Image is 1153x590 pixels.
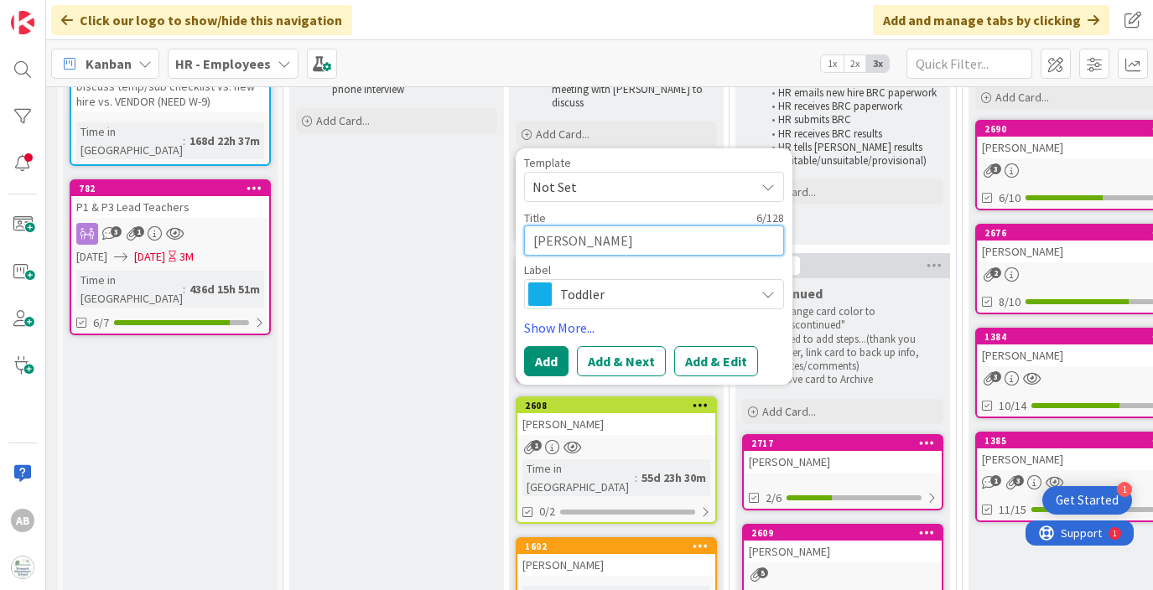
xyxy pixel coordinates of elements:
[11,509,34,532] div: AB
[766,489,782,507] span: 2/6
[86,54,132,74] span: Kanban
[111,226,122,237] span: 3
[524,157,571,168] span: Template
[778,99,902,113] span: HR receives BRC paperwork
[332,69,482,96] span: Hiring@ schedules and conducts phone interview
[524,346,569,376] button: Add
[635,468,637,487] span: :
[70,59,271,166] a: Discuss temp/sub checklist vs. new hire vs. VENDOR (NEED W-9)Time in [GEOGRAPHIC_DATA]:168d 22h 37m
[778,140,927,168] span: HR tells [PERSON_NAME] results (suitable/unsuitable/provisional)
[762,373,941,386] li: Move card to Archive
[524,264,551,276] span: Label
[751,527,942,539] div: 2609
[71,181,269,218] div: 782P1 & P3 Lead Teachers
[76,248,107,266] span: [DATE]
[532,176,742,198] span: Not Set
[778,127,882,141] span: HR receives BRC results
[93,314,109,332] span: 6/7
[185,132,264,150] div: 168d 22h 37m
[517,539,715,576] div: 1602[PERSON_NAME]
[744,525,942,541] div: 2609
[1056,492,1119,509] div: Get Started
[71,196,269,218] div: P1 & P3 Lead Teachers
[751,437,942,449] div: 2717
[517,398,715,413] div: 2608
[744,436,942,451] div: 2717
[71,75,269,112] div: Discuss temp/sub checklist vs. new hire vs. VENDOR (NEED W-9)
[179,248,194,266] div: 3M
[844,55,866,72] span: 2x
[517,554,715,576] div: [PERSON_NAME]
[778,112,851,127] span: HR submits BRC
[11,556,34,579] img: avatar
[1042,486,1132,515] div: Open Get Started checklist, remaining modules: 1
[999,397,1026,415] span: 10/14
[87,7,91,20] div: 1
[525,400,715,411] div: 2608
[778,85,937,100] span: HR emails new hire BRC paperwork
[552,69,705,111] span: [PERSON_NAME] schedules meeting with [PERSON_NAME] to discuss
[990,267,1001,278] span: 2
[531,440,542,451] span: 1
[1117,482,1132,497] div: 1
[539,503,555,520] span: 0/2
[577,346,666,376] button: Add & Next
[522,459,635,496] div: Time in [GEOGRAPHIC_DATA]
[990,163,1001,174] span: 3
[525,541,715,552] div: 1602
[560,282,746,306] span: Toddler
[185,280,264,298] div: 436d 15h 51m
[742,434,943,510] a: 2717[PERSON_NAME]2/6
[990,475,1001,486] span: 1
[134,248,165,266] span: [DATE]
[762,404,816,419] span: Add Card...
[316,113,370,128] span: Add Card...
[757,567,768,578] span: 5
[183,132,185,150] span: :
[175,55,271,72] b: HR - Employees
[71,181,269,196] div: 782
[999,189,1021,207] span: 6/10
[744,451,942,473] div: [PERSON_NAME]
[674,346,758,376] button: Add & Edit
[70,179,271,335] a: 782P1 & P3 Lead Teachers[DATE][DATE]3MTime in [GEOGRAPHIC_DATA]:436d 15h 51m6/7
[999,293,1021,311] span: 8/10
[536,127,589,142] span: Add Card...
[11,11,34,34] img: Visit kanbanzone.com
[906,49,1032,79] input: Quick Filter...
[762,305,941,333] li: Change card color to "discontinued"
[551,210,784,225] div: 6 / 128
[524,210,546,225] label: Title
[183,280,185,298] span: :
[999,501,1026,519] span: 11/15
[873,5,1109,35] div: Add and manage tabs by clicking
[995,90,1049,105] span: Add Card...
[76,271,183,308] div: Time in [GEOGRAPHIC_DATA]
[744,436,942,473] div: 2717[PERSON_NAME]
[517,398,715,435] div: 2608[PERSON_NAME]
[79,183,269,194] div: 782
[517,413,715,435] div: [PERSON_NAME]
[524,318,784,338] a: Show More...
[76,122,183,159] div: Time in [GEOGRAPHIC_DATA]
[35,3,76,23] span: Support
[990,371,1001,382] span: 3
[524,225,784,256] textarea: [PERSON_NAME]
[821,55,844,72] span: 1x
[516,396,717,524] a: 2608[PERSON_NAME]Time in [GEOGRAPHIC_DATA]:55d 23h 30m0/2
[517,539,715,554] div: 1602
[744,525,942,562] div: 2609[PERSON_NAME]
[637,468,710,487] div: 55d 23h 30m
[51,5,352,35] div: Click our logo to show/hide this navigation
[1013,475,1024,486] span: 3
[762,333,941,374] li: Need to add steps...(thank you letter, link card to back up info, notes/comments)
[866,55,889,72] span: 3x
[744,541,942,562] div: [PERSON_NAME]
[133,226,144,237] span: 1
